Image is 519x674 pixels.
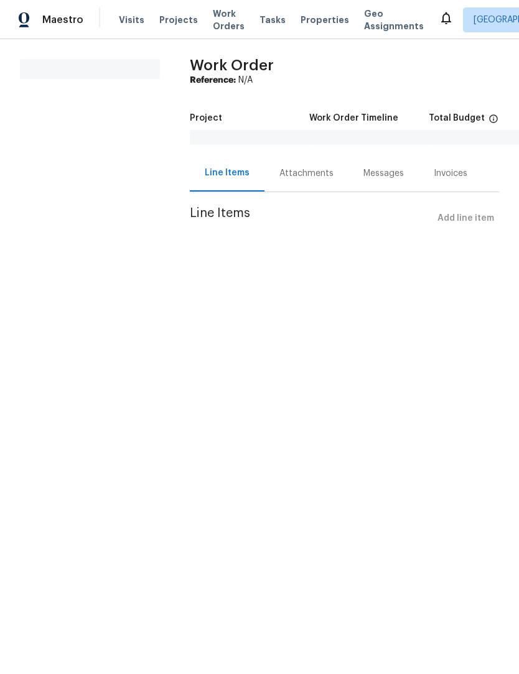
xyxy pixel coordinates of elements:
[429,114,485,122] h5: Total Budget
[309,114,398,122] h5: Work Order Timeline
[205,167,250,179] div: Line Items
[119,14,144,26] span: Visits
[363,167,404,180] div: Messages
[489,114,498,130] span: The total cost of line items that have been proposed by Opendoor. This sum includes line items th...
[159,14,198,26] span: Projects
[364,7,424,32] span: Geo Assignments
[190,76,236,85] b: Reference:
[190,58,274,73] span: Work Order
[279,167,334,180] div: Attachments
[190,74,499,86] div: N/A
[190,114,222,122] h5: Project
[190,207,432,230] span: Line Items
[213,7,245,32] span: Work Orders
[259,16,286,24] span: Tasks
[301,14,349,26] span: Properties
[42,14,83,26] span: Maestro
[434,167,467,180] div: Invoices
